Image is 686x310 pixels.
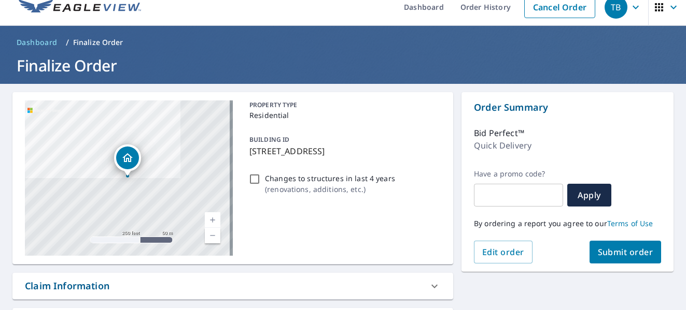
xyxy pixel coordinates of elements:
[249,100,437,110] p: PROPERTY TYPE
[598,246,653,258] span: Submit order
[474,219,661,228] p: By ordering a report you agree to our
[474,169,563,179] label: Have a promo code?
[590,241,662,263] button: Submit order
[576,189,603,201] span: Apply
[12,34,674,51] nav: breadcrumb
[249,135,289,144] p: BUILDING ID
[205,228,220,243] a: Current Level 17, Zoom Out
[249,110,437,121] p: Residential
[12,34,62,51] a: Dashboard
[607,218,653,228] a: Terms of Use
[265,184,395,195] p: ( renovations, additions, etc. )
[482,246,524,258] span: Edit order
[474,139,531,152] p: Quick Delivery
[265,173,395,184] p: Changes to structures in last 4 years
[66,36,69,49] li: /
[249,145,437,157] p: [STREET_ADDRESS]
[73,37,123,48] p: Finalize Order
[25,279,109,293] div: Claim Information
[567,184,611,206] button: Apply
[114,144,141,176] div: Dropped pin, building 1, Residential property, 3718 E Front Ave Spokane, WA 99202
[12,55,674,76] h1: Finalize Order
[474,127,524,139] p: Bid Perfect™
[17,37,58,48] span: Dashboard
[474,241,533,263] button: Edit order
[205,212,220,228] a: Current Level 17, Zoom In
[474,100,661,114] p: Order Summary
[12,273,453,299] div: Claim Information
